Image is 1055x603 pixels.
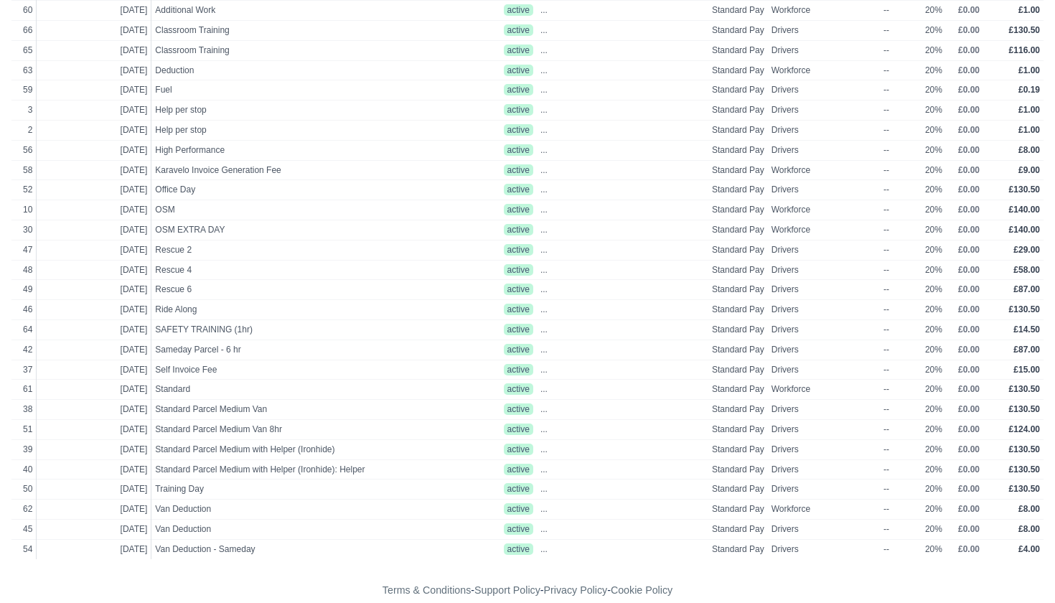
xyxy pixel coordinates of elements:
[11,459,37,480] td: 40
[922,240,946,260] td: 20%
[11,21,37,41] td: 66
[880,320,922,340] td: --
[540,523,548,536] span: ...
[922,360,946,380] td: 20%
[880,140,922,160] td: --
[880,480,922,500] td: --
[922,260,946,280] td: 20%
[540,244,548,256] span: ...
[11,320,37,340] td: 64
[708,320,768,340] td: Standard Pay
[768,400,880,420] td: Drivers
[11,140,37,160] td: 56
[708,180,768,200] td: Standard Pay
[11,240,37,260] td: 47
[11,160,37,180] td: 58
[11,420,37,440] td: 51
[155,304,477,316] span: Ride Along
[708,480,768,500] td: Standard Pay
[958,165,980,175] span: £0.00
[768,500,880,520] td: Workforce
[11,100,37,121] td: 3
[155,65,477,77] span: Deduction
[768,519,880,539] td: Drivers
[37,121,151,141] td: [DATE]
[768,340,880,360] td: Drivers
[504,344,533,355] span: active
[922,420,946,440] td: 20%
[958,304,980,314] span: £0.00
[1018,165,1040,175] span: £9.00
[708,60,768,80] td: Standard Pay
[155,344,477,356] span: Sameday Parcel - 6 hr
[155,204,477,216] span: OSM
[504,444,533,455] span: active
[880,200,922,220] td: --
[155,483,477,495] span: Training Day
[1013,245,1040,255] span: £29.00
[880,340,922,360] td: --
[155,244,477,256] span: Rescue 2
[958,324,980,335] span: £0.00
[1009,25,1040,35] span: £130.50
[540,364,548,376] span: ...
[880,400,922,420] td: --
[540,164,548,177] span: ...
[37,80,151,100] td: [DATE]
[958,25,980,35] span: £0.00
[922,480,946,500] td: 20%
[922,220,946,240] td: 20%
[504,304,533,315] span: active
[768,439,880,459] td: Drivers
[11,280,37,300] td: 49
[155,503,477,515] span: Van Deduction
[768,80,880,100] td: Drivers
[155,523,477,536] span: Van Deduction
[540,65,548,77] span: ...
[11,340,37,360] td: 42
[37,1,151,21] td: [DATE]
[1009,484,1040,494] span: £130.50
[11,480,37,500] td: 50
[11,400,37,420] td: 38
[922,180,946,200] td: 20%
[768,260,880,280] td: Drivers
[880,500,922,520] td: --
[768,21,880,41] td: Drivers
[11,439,37,459] td: 39
[922,500,946,520] td: 20%
[768,300,880,320] td: Drivers
[708,260,768,280] td: Standard Pay
[37,439,151,459] td: [DATE]
[11,519,37,539] td: 45
[708,40,768,60] td: Standard Pay
[708,519,768,539] td: Standard Pay
[768,160,880,180] td: Workforce
[1018,145,1040,155] span: £8.00
[922,80,946,100] td: 20%
[474,584,540,596] a: Support Policy
[958,484,980,494] span: £0.00
[768,1,880,21] td: Workforce
[880,160,922,180] td: --
[504,503,533,515] span: active
[880,360,922,380] td: --
[1013,284,1040,294] span: £87.00
[11,1,37,21] td: 60
[155,84,477,96] span: Fuel
[37,240,151,260] td: [DATE]
[37,340,151,360] td: [DATE]
[922,1,946,21] td: 20%
[880,100,922,121] td: --
[922,380,946,400] td: 20%
[958,345,980,355] span: £0.00
[768,200,880,220] td: Workforce
[1009,444,1040,454] span: £130.50
[540,304,548,316] span: ...
[504,324,533,335] span: active
[611,584,672,596] a: Cookie Policy
[504,204,533,215] span: active
[958,424,980,434] span: £0.00
[37,200,151,220] td: [DATE]
[540,344,548,356] span: ...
